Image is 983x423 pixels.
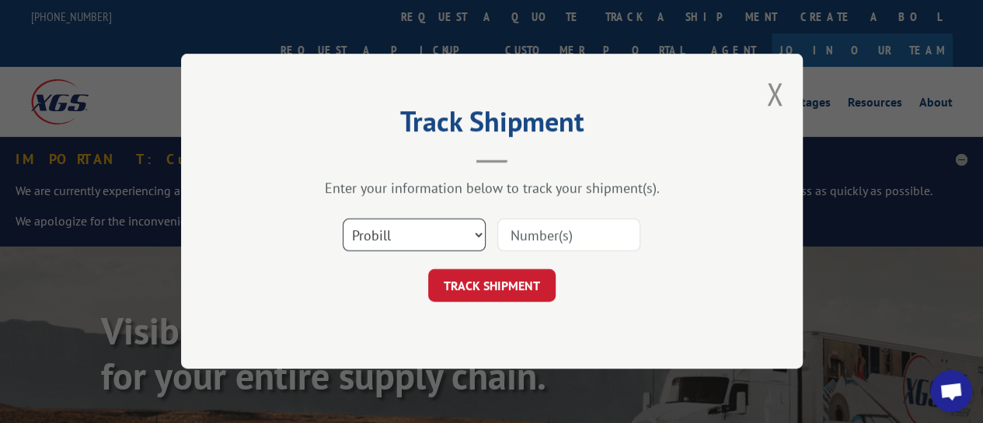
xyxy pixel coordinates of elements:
button: Close modal [766,73,783,114]
div: Open chat [930,370,972,412]
h2: Track Shipment [259,110,725,140]
button: TRACK SHIPMENT [428,270,556,302]
div: Enter your information below to track your shipment(s). [259,180,725,198]
input: Number(s) [497,219,640,252]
